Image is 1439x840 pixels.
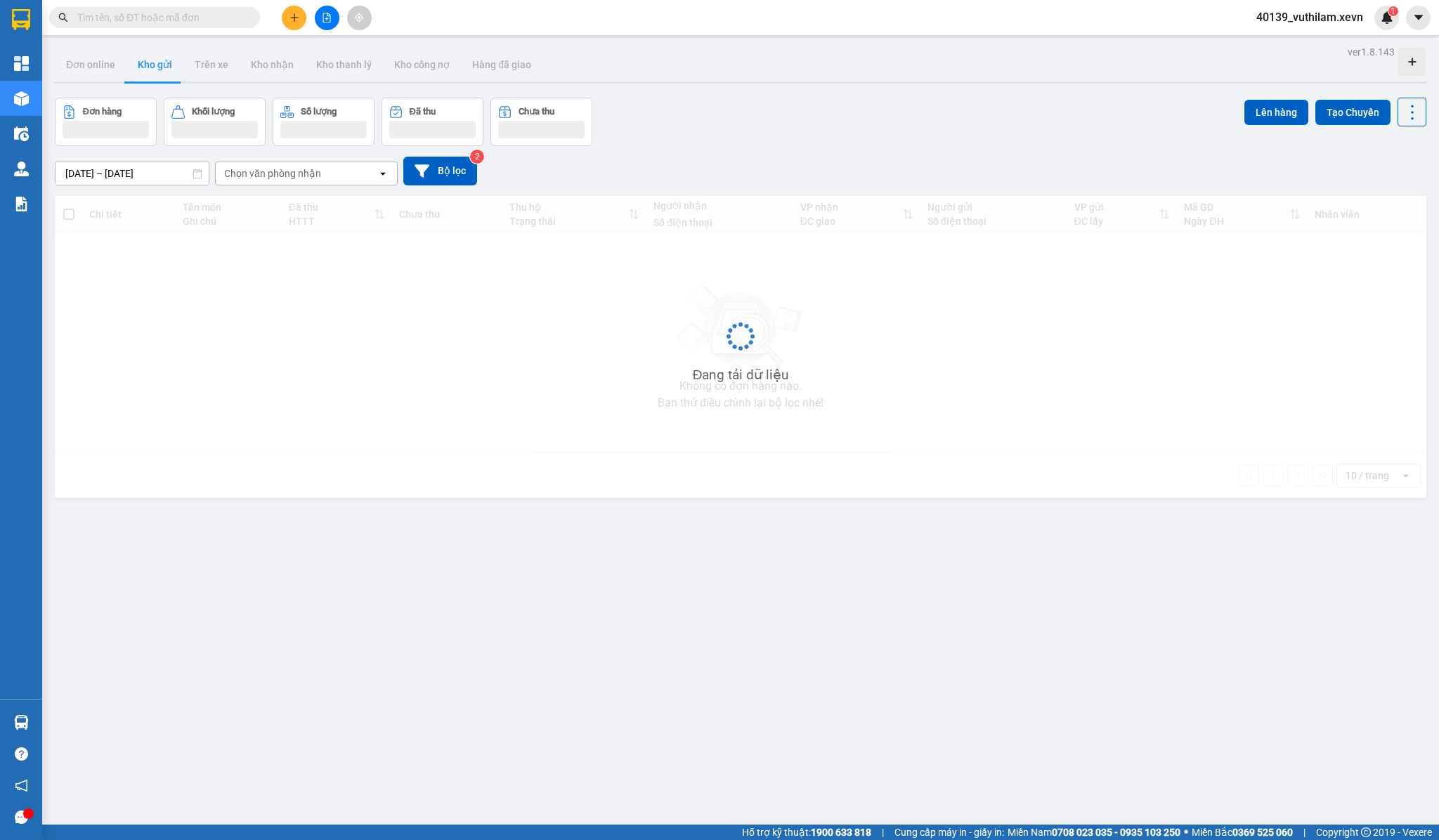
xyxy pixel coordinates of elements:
[894,825,1004,840] span: Cung cấp máy in - giấy in:
[811,827,871,838] strong: 1900 633 818
[58,13,68,22] span: search
[55,48,126,81] button: Đơn online
[1381,11,1393,24] img: icon-new-feature
[240,48,305,81] button: Kho nhận
[15,811,28,824] span: message
[305,48,383,81] button: Kho thanh lý
[1052,827,1180,838] strong: 0708 023 035 - 0935 103 250
[15,747,28,761] span: question-circle
[83,107,122,117] div: Đơn hàng
[1184,829,1188,835] span: ⚪️
[282,6,306,30] button: plus
[354,13,364,22] span: aim
[403,157,477,185] button: Bộ lọc
[1406,6,1431,30] button: caret-down
[14,56,29,71] img: dashboard-icon
[183,48,240,81] button: Trên xe
[1348,44,1395,60] div: ver 1.8.143
[1361,827,1371,837] span: copyright
[15,779,28,792] span: notification
[1244,100,1308,125] button: Lên hàng
[377,168,389,179] svg: open
[14,715,29,730] img: warehouse-icon
[882,825,884,840] span: |
[192,107,235,117] div: Khối lượng
[224,166,321,181] div: Chọn văn phòng nhận
[301,107,337,117] div: Số lượng
[1412,11,1425,24] span: caret-down
[14,162,29,176] img: warehouse-icon
[14,91,29,106] img: warehouse-icon
[12,9,30,30] img: logo-vxr
[1192,825,1293,840] span: Miền Bắc
[14,126,29,141] img: warehouse-icon
[322,13,332,22] span: file-add
[1303,825,1305,840] span: |
[273,98,375,146] button: Số lượng
[1388,6,1398,16] sup: 1
[693,365,789,386] div: Đang tải dữ liệu
[382,98,483,146] button: Đã thu
[1232,827,1293,838] strong: 0369 525 060
[742,825,871,840] span: Hỗ trợ kỹ thuật:
[519,107,554,117] div: Chưa thu
[383,48,461,81] button: Kho công nợ
[126,48,183,81] button: Kho gửi
[470,150,484,164] sup: 2
[315,6,339,30] button: file-add
[77,10,243,25] input: Tìm tên, số ĐT hoặc mã đơn
[490,98,592,146] button: Chưa thu
[1245,8,1374,26] span: 40139_vuthilam.xevn
[1391,6,1395,16] span: 1
[1315,100,1391,125] button: Tạo Chuyến
[56,162,209,185] input: Select a date range.
[347,6,372,30] button: aim
[410,107,436,117] div: Đã thu
[55,98,157,146] button: Đơn hàng
[1008,825,1180,840] span: Miền Nam
[1398,48,1426,76] div: Tạo kho hàng mới
[164,98,266,146] button: Khối lượng
[14,197,29,211] img: solution-icon
[289,13,299,22] span: plus
[461,48,542,81] button: Hàng đã giao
